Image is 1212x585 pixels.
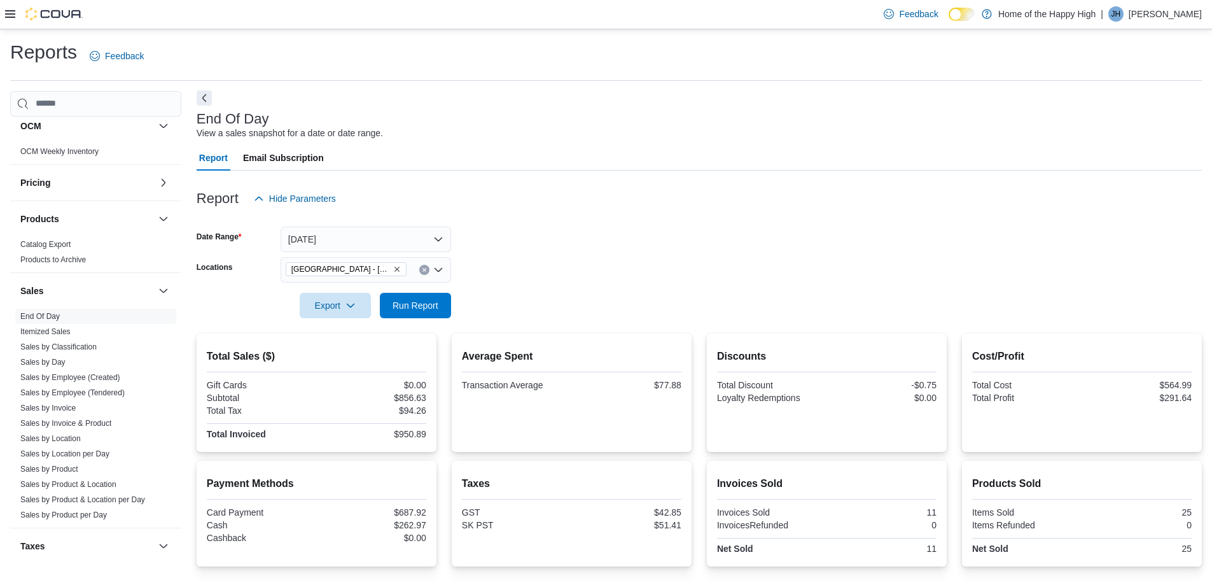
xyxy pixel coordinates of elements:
[899,8,938,20] span: Feedback
[462,380,569,390] div: Transaction Average
[156,539,171,554] button: Taxes
[319,533,426,543] div: $0.00
[10,309,181,528] div: Sales
[462,476,681,491] h2: Taxes
[319,393,426,403] div: $856.63
[20,285,44,297] h3: Sales
[20,434,81,443] a: Sales by Location
[20,176,50,189] h3: Pricing
[20,311,60,321] span: End Of Day
[20,176,153,189] button: Pricing
[972,349,1192,364] h2: Cost/Profit
[972,380,1080,390] div: Total Cost
[574,520,681,530] div: $51.41
[20,418,111,428] span: Sales by Invoice & Product
[243,145,324,171] span: Email Subscription
[20,480,116,489] a: Sales by Product & Location
[20,511,107,519] a: Sales by Product per Day
[20,357,66,367] span: Sales by Day
[20,255,86,265] span: Products to Archive
[207,429,266,439] strong: Total Invoiced
[1084,380,1192,390] div: $564.99
[433,265,443,275] button: Open list of options
[20,465,78,474] a: Sales by Product
[717,520,825,530] div: InvoicesRefunded
[20,213,59,225] h3: Products
[10,237,181,272] div: Products
[462,507,569,518] div: GST
[20,404,76,412] a: Sales by Invoice
[20,147,99,156] a: OCM Weekly Inventory
[829,380,937,390] div: -$0.75
[319,429,426,439] div: $950.89
[20,388,125,397] a: Sales by Employee (Tendered)
[717,507,825,518] div: Invoices Sold
[207,393,314,403] div: Subtotal
[829,544,937,554] div: 11
[207,476,426,491] h2: Payment Methods
[197,262,233,272] label: Locations
[197,127,383,140] div: View a sales snapshot for a date or date range.
[462,349,681,364] h2: Average Spent
[207,520,314,530] div: Cash
[319,380,426,390] div: $0.00
[319,405,426,416] div: $94.26
[20,388,125,398] span: Sales by Employee (Tendered)
[20,403,76,413] span: Sales by Invoice
[20,464,78,474] span: Sales by Product
[972,476,1192,491] h2: Products Sold
[574,507,681,518] div: $42.85
[879,1,943,27] a: Feedback
[393,265,401,273] button: Remove Battleford - Battleford Crossing - Fire & Flower from selection in this group
[1084,520,1192,530] div: 0
[85,43,149,69] a: Feedback
[207,405,314,416] div: Total Tax
[972,507,1080,518] div: Items Sold
[20,358,66,367] a: Sales by Day
[20,419,111,428] a: Sales by Invoice & Product
[1084,393,1192,403] div: $291.64
[20,120,153,132] button: OCM
[1129,6,1202,22] p: [PERSON_NAME]
[10,144,181,164] div: OCM
[1108,6,1124,22] div: Joshua Hunt
[300,293,371,318] button: Export
[291,263,391,276] span: [GEOGRAPHIC_DATA] - [GEOGRAPHIC_DATA] - Fire & Flower
[249,186,341,211] button: Hide Parameters
[20,342,97,351] a: Sales by Classification
[207,507,314,518] div: Card Payment
[156,283,171,299] button: Sales
[319,520,426,530] div: $262.97
[20,433,81,444] span: Sales by Location
[197,191,239,206] h3: Report
[20,342,97,352] span: Sales by Classification
[717,476,937,491] h2: Invoices Sold
[20,327,71,337] span: Itemized Sales
[717,380,825,390] div: Total Discount
[829,520,937,530] div: 0
[949,8,975,21] input: Dark Mode
[20,495,145,505] span: Sales by Product & Location per Day
[717,393,825,403] div: Loyalty Redemptions
[156,175,171,190] button: Pricing
[20,449,109,458] a: Sales by Location per Day
[462,520,569,530] div: SK PST
[269,192,336,205] span: Hide Parameters
[1084,507,1192,518] div: 25
[20,239,71,250] span: Catalog Export
[717,349,937,364] h2: Discounts
[717,544,753,554] strong: Net Sold
[20,449,109,459] span: Sales by Location per Day
[197,90,212,106] button: Next
[20,312,60,321] a: End Of Day
[20,327,71,336] a: Itemized Sales
[319,507,426,518] div: $687.92
[105,50,144,62] span: Feedback
[156,118,171,134] button: OCM
[207,533,314,543] div: Cashback
[25,8,83,20] img: Cova
[829,393,937,403] div: $0.00
[1111,6,1121,22] span: JH
[1101,6,1103,22] p: |
[949,21,949,22] span: Dark Mode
